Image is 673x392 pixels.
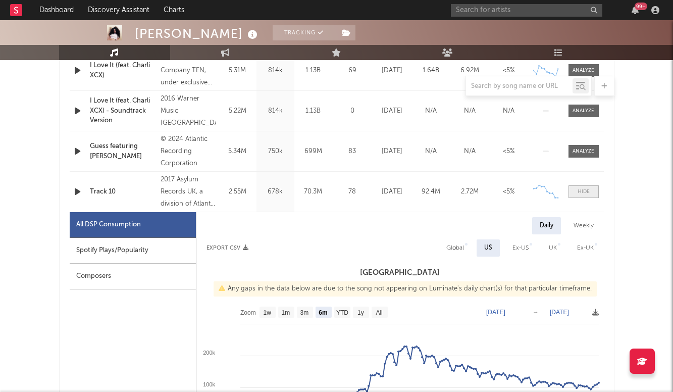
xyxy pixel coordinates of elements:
[161,174,216,210] div: 2017 Asylum Records UK, a division of Atlantic Records UK. A Warner Music Group Company.
[206,245,248,251] button: Export CSV
[297,187,330,197] div: 70.3M
[492,146,526,157] div: <5%
[221,106,254,116] div: 5.22M
[484,242,492,254] div: US
[90,141,156,161] a: Guess featuring [PERSON_NAME]
[135,25,260,42] div: [PERSON_NAME]
[240,309,256,316] text: Zoom
[453,106,487,116] div: N/A
[297,66,330,76] div: 1.13B
[161,133,216,170] div: © 2024 Atlantic Recording Corporation
[161,53,216,89] div: 2012 Record Company TEN, under exclusive license to Atlantic Records for the [GEOGRAPHIC_DATA] an...
[414,146,448,157] div: N/A
[70,238,196,264] div: Spotify Plays/Popularity
[70,264,196,289] div: Composers
[336,309,348,316] text: YTD
[512,242,529,254] div: Ex-US
[635,3,647,10] div: 99 +
[297,146,330,157] div: 699M
[414,66,448,76] div: 1.64B
[375,66,409,76] div: [DATE]
[566,217,601,234] div: Weekly
[259,106,292,116] div: 814k
[632,6,639,14] button: 99+
[376,309,382,316] text: All
[446,242,464,254] div: Global
[486,309,505,316] text: [DATE]
[203,350,215,356] text: 200k
[76,219,141,231] div: All DSP Consumption
[319,309,327,316] text: 6m
[577,242,594,254] div: Ex-UK
[335,106,370,116] div: 0
[453,66,487,76] div: 6.92M
[259,66,292,76] div: 814k
[357,309,364,316] text: 1y
[414,106,448,116] div: N/A
[414,187,448,197] div: 92.4M
[214,281,597,297] div: Any gaps in the data below are due to the song not appearing on Luminate's daily chart(s) for tha...
[533,309,539,316] text: →
[259,146,292,157] div: 750k
[451,4,602,17] input: Search for artists
[70,212,196,238] div: All DSP Consumption
[335,146,370,157] div: 83
[375,146,409,157] div: [DATE]
[221,66,254,76] div: 5.31M
[335,187,370,197] div: 78
[375,187,409,197] div: [DATE]
[221,146,254,157] div: 5.34M
[90,96,156,126] a: I Love It (feat. Charli XCX) - Soundtrack Version
[335,66,370,76] div: 69
[90,187,156,197] a: Track 10
[492,66,526,76] div: <5%
[161,93,216,129] div: 2016 Warner Music [GEOGRAPHIC_DATA]
[273,25,336,40] button: Tracking
[492,106,526,116] div: N/A
[375,106,409,116] div: [DATE]
[300,309,308,316] text: 3m
[203,381,215,387] text: 100k
[196,267,604,279] h3: [GEOGRAPHIC_DATA]
[466,82,573,90] input: Search by song name or URL
[281,309,290,316] text: 1m
[297,106,330,116] div: 1.13B
[453,146,487,157] div: N/A
[549,242,557,254] div: UK
[492,187,526,197] div: <5%
[259,187,292,197] div: 678k
[263,309,271,316] text: 1w
[90,61,156,80] a: I Love It (feat. Charli XCX)
[221,187,254,197] div: 2.55M
[532,217,561,234] div: Daily
[453,187,487,197] div: 2.72M
[550,309,569,316] text: [DATE]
